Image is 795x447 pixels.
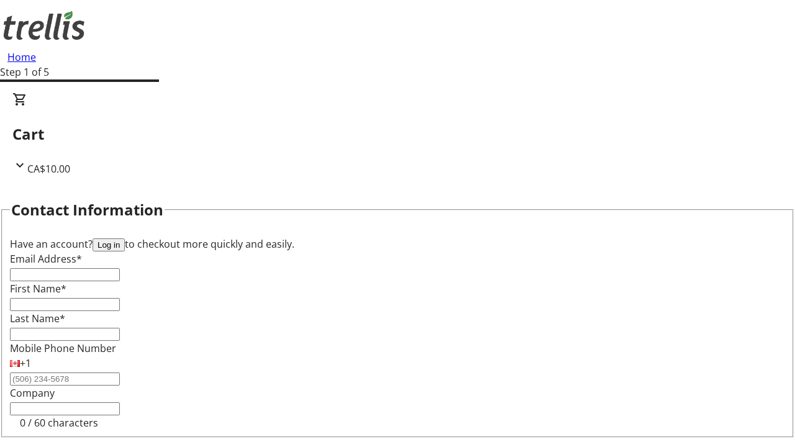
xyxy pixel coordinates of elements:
label: Mobile Phone Number [10,341,116,355]
div: CartCA$10.00 [12,92,783,176]
label: First Name* [10,282,66,296]
h2: Cart [12,123,783,145]
tr-character-limit: 0 / 60 characters [20,416,98,430]
label: Email Address* [10,252,82,266]
h2: Contact Information [11,199,163,221]
div: Have an account? to checkout more quickly and easily. [10,237,785,251]
button: Log in [93,238,125,251]
label: Last Name* [10,312,65,325]
label: Company [10,386,55,400]
span: CA$10.00 [27,162,70,176]
input: (506) 234-5678 [10,372,120,386]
